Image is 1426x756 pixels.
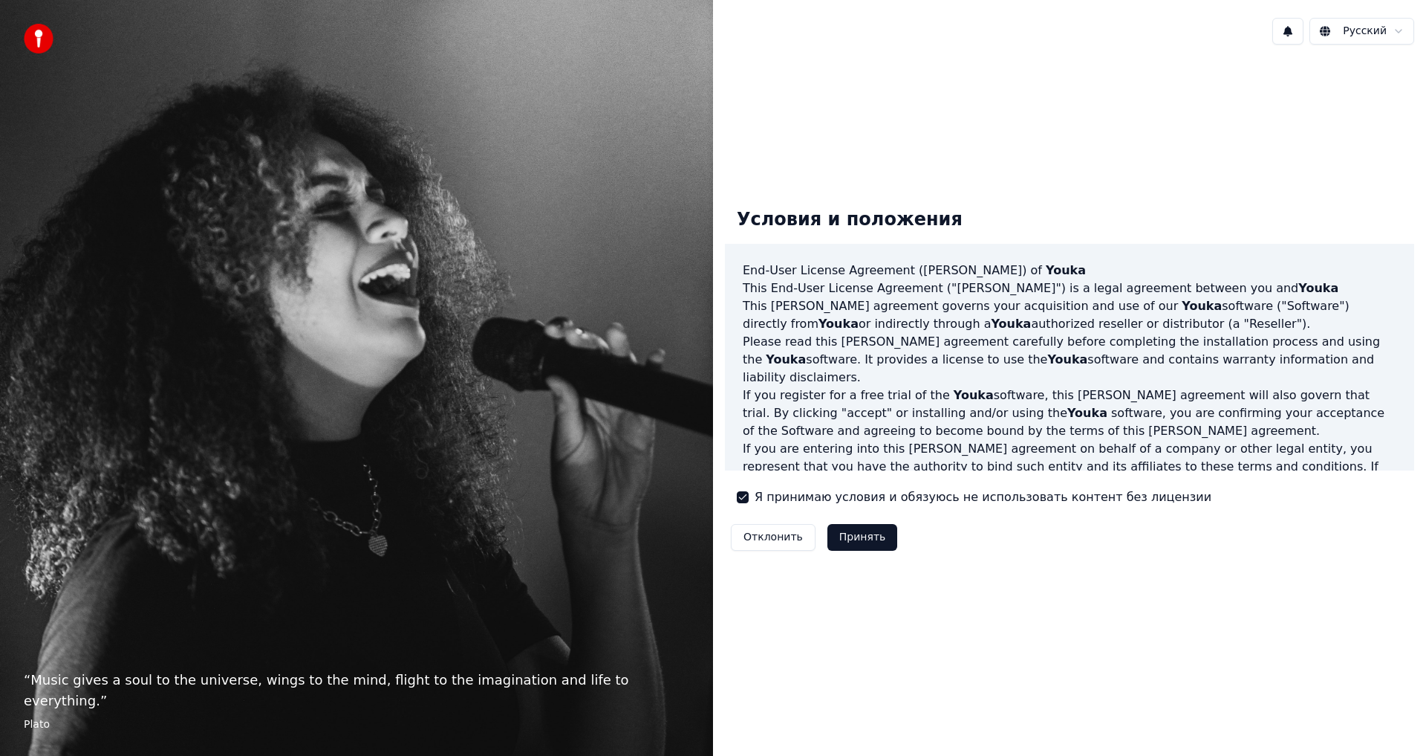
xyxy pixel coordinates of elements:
[1046,263,1086,277] span: Youka
[1182,299,1222,313] span: Youka
[827,524,898,551] button: Принять
[743,387,1396,440] p: If you register for a free trial of the software, this [PERSON_NAME] agreement will also govern t...
[1047,352,1087,366] span: Youka
[743,333,1396,387] p: Please read this [PERSON_NAME] agreement carefully before completing the installation process and...
[1067,406,1107,420] span: Youka
[24,670,689,711] p: “ Music gives a soul to the universe, wings to the mind, flight to the imagination and life to ev...
[755,488,1211,506] label: Я принимаю условия и обязуюсь не использовать контент без лицензии
[24,717,689,732] footer: Plato
[731,524,815,551] button: Отклонить
[743,262,1396,280] h3: End-User License Agreement ([PERSON_NAME]) of
[725,196,974,244] div: Условия и положения
[766,352,806,366] span: Youka
[743,297,1396,333] p: This [PERSON_NAME] agreement governs your acquisition and use of our software ("Software") direct...
[24,24,53,54] img: youka
[743,280,1396,297] p: This End-User License Agreement ("[PERSON_NAME]") is a legal agreement between you and
[991,317,1031,331] span: Youka
[743,440,1396,511] p: If you are entering into this [PERSON_NAME] agreement on behalf of a company or other legal entit...
[1298,281,1338,295] span: Youka
[818,317,859,331] span: Youka
[954,388,994,402] span: Youka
